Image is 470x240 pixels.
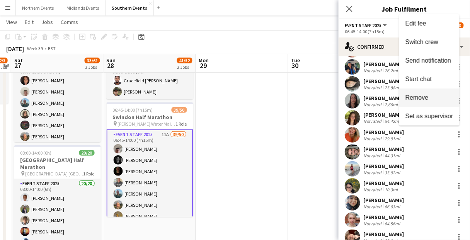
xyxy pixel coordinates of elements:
[399,33,460,51] button: Switch crew
[405,94,429,101] span: Remove
[405,113,453,119] span: Set as supervisor
[405,20,426,27] span: Edit fee
[405,76,432,82] span: Start chat
[399,107,460,126] button: Set as supervisor
[399,89,460,107] button: Remove
[405,39,438,45] span: Switch crew
[405,57,451,64] span: Send notification
[399,14,460,33] button: Edit fee
[399,51,460,70] button: Send notification
[399,70,460,89] button: Start chat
